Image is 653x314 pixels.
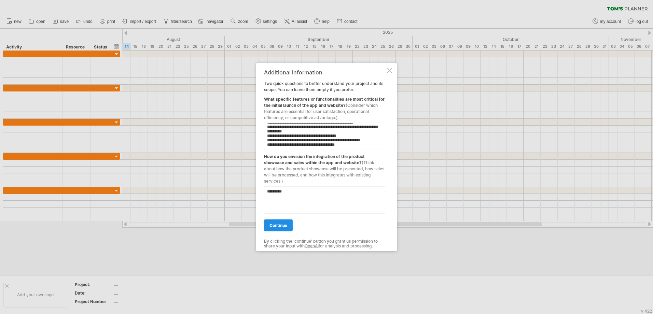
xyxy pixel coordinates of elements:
div: By clicking the 'continue' button you grant us permission to share your input with for analysis a... [264,239,385,249]
span: (Consider which features are essential for user satisfaction, operational efficiency, or competit... [264,103,378,120]
div: What specific features or functionalities are most critical for the initial launch of the app and... [264,93,385,121]
div: How do you envision the integration of the product showcase and sales within the app and website? [264,150,385,184]
div: Two quick questions to better understand your project and its scope. You can leave them empty if ... [264,69,385,245]
a: OpenAI [305,243,319,248]
a: continue [264,219,293,231]
span: continue [269,223,287,228]
div: Additional information [264,69,385,75]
